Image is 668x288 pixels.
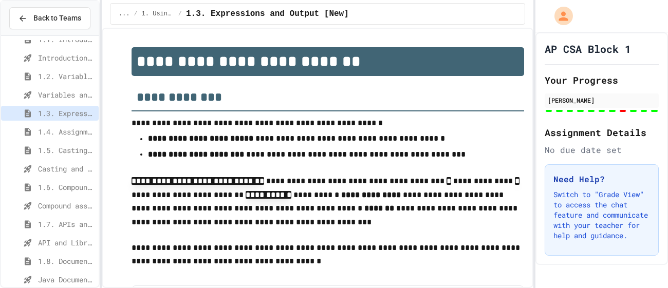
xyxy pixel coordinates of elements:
[38,89,95,100] span: Variables and Data Types - Quiz
[38,71,95,82] span: 1.2. Variables and Data Types
[38,237,95,248] span: API and Libraries - Topic 1.7
[38,52,95,63] span: Introduction to Algorithms, Programming, and Compilers
[544,4,576,28] div: My Account
[38,274,95,285] span: Java Documentation with Comments - Topic 1.8
[38,108,95,119] span: 1.3. Expressions and Output [New]
[553,173,650,185] h3: Need Help?
[545,42,631,56] h1: AP CSA Block 1
[548,95,656,105] div: [PERSON_NAME]
[119,10,130,18] span: ...
[38,145,95,156] span: 1.5. Casting and Ranges of Values
[545,144,659,156] div: No due date set
[38,219,95,229] span: 1.7. APIs and Libraries
[38,163,95,174] span: Casting and Ranges of variables - Quiz
[545,73,659,87] h2: Your Progress
[134,10,137,18] span: /
[9,7,90,29] button: Back to Teams
[33,13,81,24] span: Back to Teams
[142,10,174,18] span: 1. Using Objects and Methods
[38,126,95,137] span: 1.4. Assignment and Input
[38,256,95,266] span: 1.8. Documentation with Comments and Preconditions
[186,8,349,20] span: 1.3. Expressions and Output [New]
[38,200,95,211] span: Compound assignment operators - Quiz
[178,10,182,18] span: /
[545,125,659,140] h2: Assignment Details
[553,189,650,241] p: Switch to "Grade View" to access the chat feature and communicate with your teacher for help and ...
[38,182,95,193] span: 1.6. Compound Assignment Operators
